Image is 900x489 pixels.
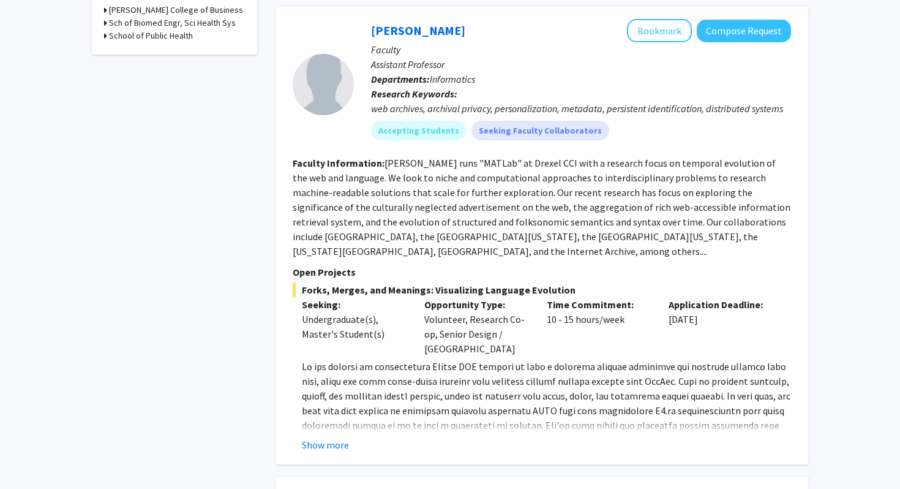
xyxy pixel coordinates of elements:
div: 10 - 15 hours/week [538,297,660,356]
p: Time Commitment: [547,297,651,312]
h3: Sch of Biomed Engr, Sci Health Sys [109,17,236,29]
mat-chip: Seeking Faculty Collaborators [471,121,609,140]
div: Volunteer, Research Co-op, Senior Design / [GEOGRAPHIC_DATA] [415,297,538,356]
a: [PERSON_NAME] [371,23,465,38]
b: Faculty Information: [293,157,384,169]
fg-read-more: [PERSON_NAME] runs "MATLab" at Drexel CCI with a research focus on temporal evolution of the web ... [293,157,790,257]
h3: School of Public Health [109,29,193,42]
p: Open Projects [293,265,791,279]
p: Application Deadline: [669,297,773,312]
p: Faculty [371,42,791,57]
b: Departments: [371,73,430,85]
p: Opportunity Type: [424,297,528,312]
b: Research Keywords: [371,88,457,100]
div: Undergraduate(s), Master's Student(s) [302,312,406,341]
iframe: Chat [9,434,52,480]
span: Informatics [430,73,475,85]
div: web archives, archival privacy, personalization, metadata, persistent identification, distributed... [371,101,791,116]
mat-chip: Accepting Students [371,121,467,140]
button: Compose Request to Mat Kelly [697,20,791,42]
div: [DATE] [659,297,782,356]
h3: [PERSON_NAME] College of Business [109,4,243,17]
span: Forks, Merges, and Meanings: Visualizing Language Evolution [293,282,791,297]
button: Show more [302,438,349,452]
button: Add Mat Kelly to Bookmarks [627,19,692,42]
p: Assistant Professor [371,57,791,72]
p: Seeking: [302,297,406,312]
